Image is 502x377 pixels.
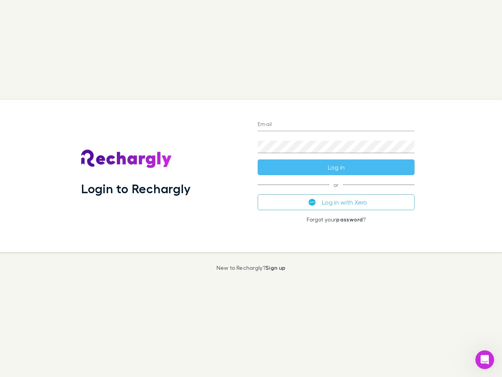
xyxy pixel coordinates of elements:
img: Rechargly's Logo [81,150,172,168]
p: New to Rechargly? [216,265,286,271]
button: Log in with Xero [258,194,415,210]
a: Sign up [266,264,286,271]
iframe: Intercom live chat [475,350,494,369]
img: Xero's logo [309,199,316,206]
a: password [336,216,363,223]
h1: Login to Rechargly [81,181,191,196]
p: Forgot your ? [258,216,415,223]
span: or [258,185,415,185]
button: Log in [258,159,415,175]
